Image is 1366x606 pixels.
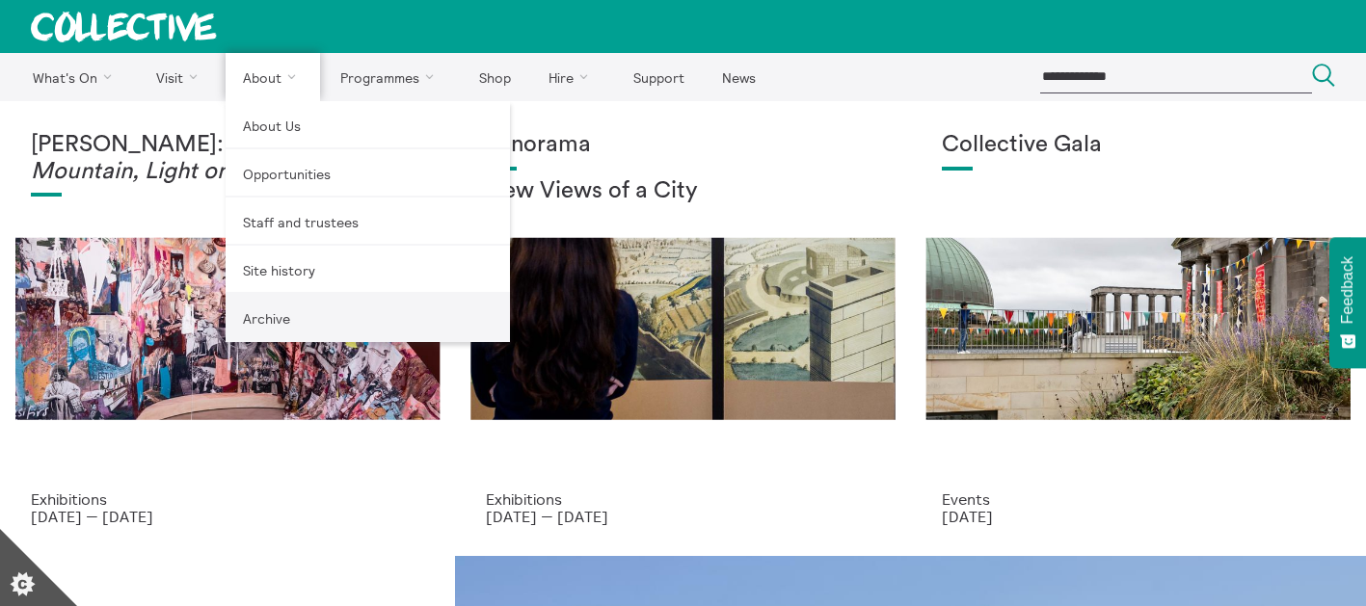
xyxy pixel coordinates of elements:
[324,53,459,101] a: Programmes
[1339,256,1356,324] span: Feedback
[486,178,879,205] h2: New Views of a City
[31,133,335,183] em: Fire on the Mountain, Light on the Hill
[455,101,910,556] a: Collective Panorama June 2025 small file 8 Panorama New Views of a City Exhibitions [DATE] — [DATE]
[226,53,320,101] a: About
[942,508,1335,525] p: [DATE]
[226,149,510,198] a: Opportunities
[942,132,1335,159] h1: Collective Gala
[462,53,527,101] a: Shop
[1329,237,1366,368] button: Feedback - Show survey
[31,490,424,508] p: Exhibitions
[31,508,424,525] p: [DATE] — [DATE]
[226,294,510,342] a: Archive
[486,490,879,508] p: Exhibitions
[616,53,701,101] a: Support
[486,132,879,159] h1: Panorama
[226,198,510,246] a: Staff and trustees
[911,101,1366,556] a: Collective Gala 2023. Image credit Sally Jubb. Collective Gala Events [DATE]
[486,508,879,525] p: [DATE] — [DATE]
[226,246,510,294] a: Site history
[942,490,1335,508] p: Events
[532,53,613,101] a: Hire
[705,53,772,101] a: News
[140,53,223,101] a: Visit
[15,53,136,101] a: What's On
[31,132,424,185] h1: [PERSON_NAME]:
[226,101,510,149] a: About Us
